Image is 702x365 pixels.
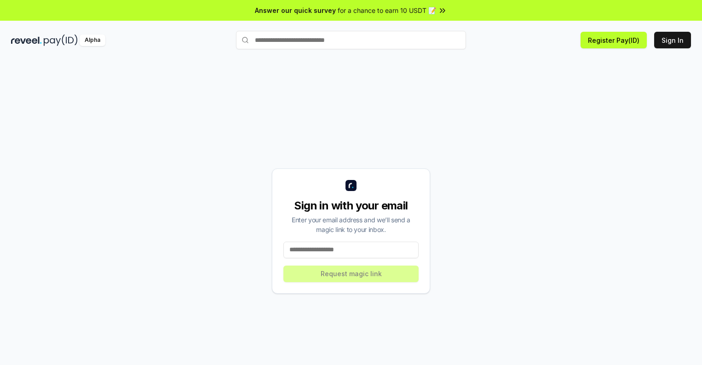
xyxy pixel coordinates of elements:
button: Sign In [654,32,691,48]
span: Answer our quick survey [255,6,336,15]
img: pay_id [44,35,78,46]
div: Sign in with your email [283,198,419,213]
img: reveel_dark [11,35,42,46]
button: Register Pay(ID) [581,32,647,48]
div: Enter your email address and we’ll send a magic link to your inbox. [283,215,419,234]
img: logo_small [345,180,357,191]
div: Alpha [80,35,105,46]
span: for a chance to earn 10 USDT 📝 [338,6,436,15]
